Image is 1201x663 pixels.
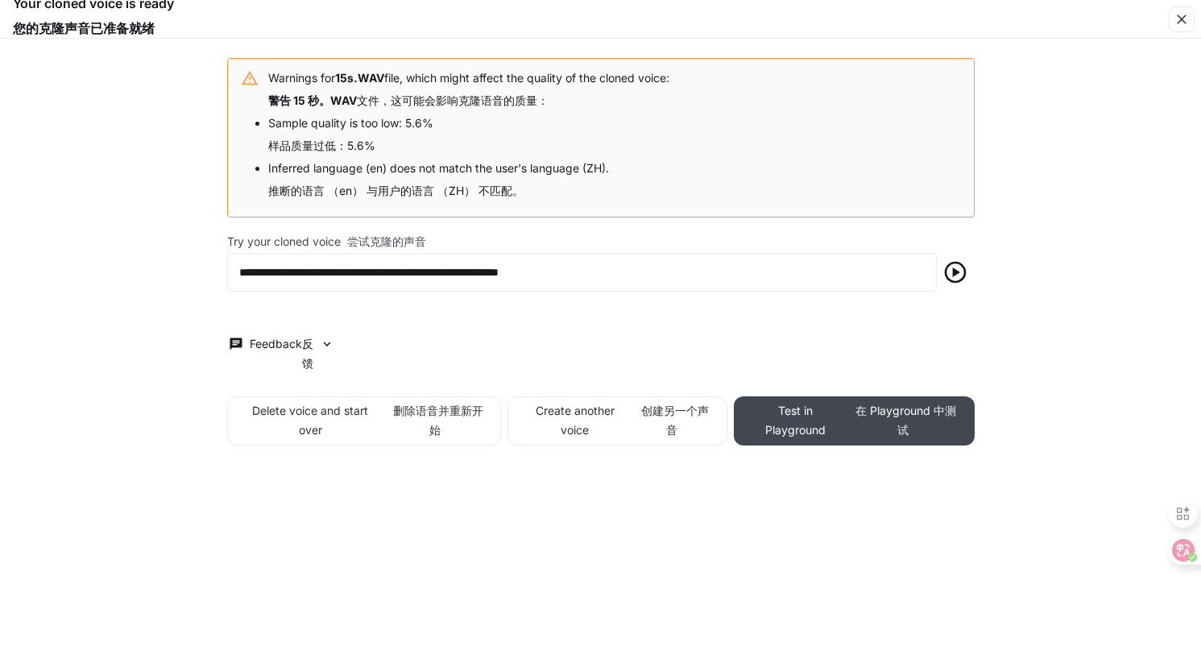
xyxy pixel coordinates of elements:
[268,184,524,197] font: 推断的语言 （en） 与用户的语言 （ZH） 不匹配。
[393,404,483,437] font: 删除语音并重新开始
[13,20,155,36] font: 您的克隆声音已准备就绪
[227,236,426,247] p: Try your cloned voice
[268,115,669,160] li: Sample quality is too low: 5.6%
[507,396,727,445] button: Create another voice 创建另一个声音
[268,93,549,107] font: 文件，这可能会影响克隆语音的质量：
[268,64,669,212] div: Warnings for file, which might affect the quality of the cloned voice:
[347,234,426,248] font: 尝试克隆的声音
[855,404,956,437] font: 在 Playground 中测试
[302,337,313,371] font: 反馈
[335,71,384,85] b: 15s.WAV
[268,93,357,107] b: 警告 15 秒。WAV
[268,139,375,152] font: 样品质量过低：5.6%
[268,160,669,205] li: Inferred language (en) does not match the user's language (ZH).
[641,404,709,437] font: 创建另一个声音
[734,396,975,445] button: Test in Playground 在 Playground 中测试
[227,311,337,377] button: Feedback 反馈
[227,396,502,445] button: Delete voice and start over 删除语音并重新开始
